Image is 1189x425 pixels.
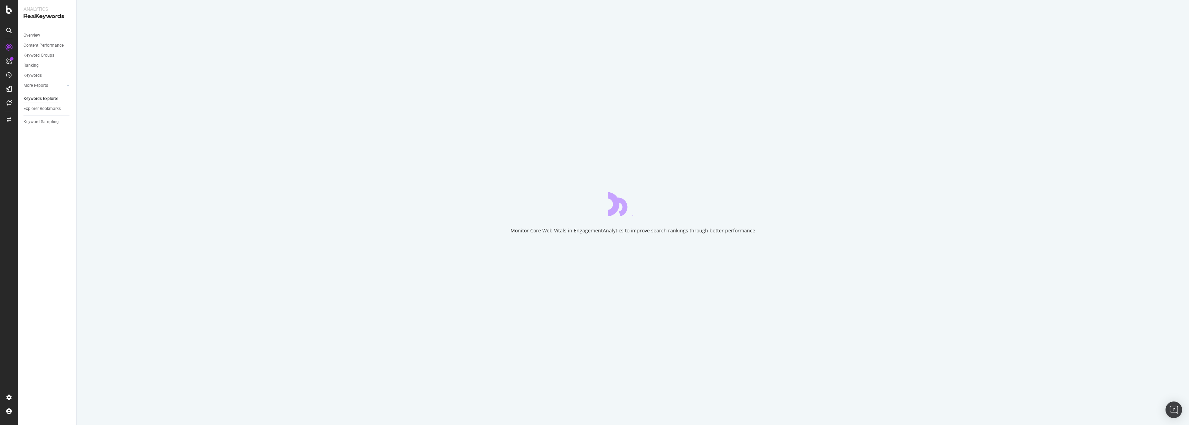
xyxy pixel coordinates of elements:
div: Keyword Groups [24,52,54,59]
div: Keyword Sampling [24,118,59,126]
div: Keywords [24,72,42,79]
a: Keywords [24,72,72,79]
a: Explorer Bookmarks [24,105,72,112]
a: Overview [24,32,72,39]
div: More Reports [24,82,48,89]
div: Monitor Core Web Vitals in EngagementAnalytics to improve search rankings through better performance [511,227,755,234]
div: Analytics [24,6,71,12]
div: Content Performance [24,42,64,49]
a: Ranking [24,62,72,69]
div: Ranking [24,62,39,69]
a: Keyword Groups [24,52,72,59]
a: More Reports [24,82,65,89]
div: animation [608,191,658,216]
div: Explorer Bookmarks [24,105,61,112]
div: RealKeywords [24,12,71,20]
div: Keywords Explorer [24,95,58,102]
a: Keywords Explorer [24,95,72,102]
a: Content Performance [24,42,72,49]
div: Overview [24,32,40,39]
a: Keyword Sampling [24,118,72,126]
div: Open Intercom Messenger [1165,401,1182,418]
